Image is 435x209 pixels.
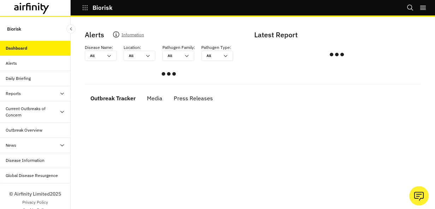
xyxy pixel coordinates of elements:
div: Dashboard [6,45,27,51]
p: Information [121,31,144,41]
p: Biorisk [93,5,113,11]
div: Press Releases [174,93,213,103]
p: Location : [124,44,141,51]
div: News [6,142,16,148]
p: Alerts [85,30,104,40]
div: Media [147,93,162,103]
div: Current Outbreaks of Concern [6,106,59,118]
div: Disease Information [6,157,44,164]
div: Outbreak Tracker [90,93,136,103]
div: Global Disease Resurgence [6,172,58,179]
p: Pathogen Type : [201,44,231,51]
p: Latest Report [254,30,418,40]
a: Privacy Policy [22,199,48,205]
button: Biorisk [82,2,113,14]
button: Ask our analysts [409,186,429,205]
p: © Airfinity Limited 2025 [9,190,61,198]
div: Outbreak Overview [6,127,42,133]
div: Alerts [6,60,17,66]
div: Reports [6,90,21,97]
p: Pathogen Family : [162,44,195,51]
p: Disease Name : [85,44,113,51]
p: Biorisk [7,23,21,35]
div: Daily Briefing [6,75,31,82]
button: Search [407,2,414,14]
button: Close Sidebar [66,24,76,33]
